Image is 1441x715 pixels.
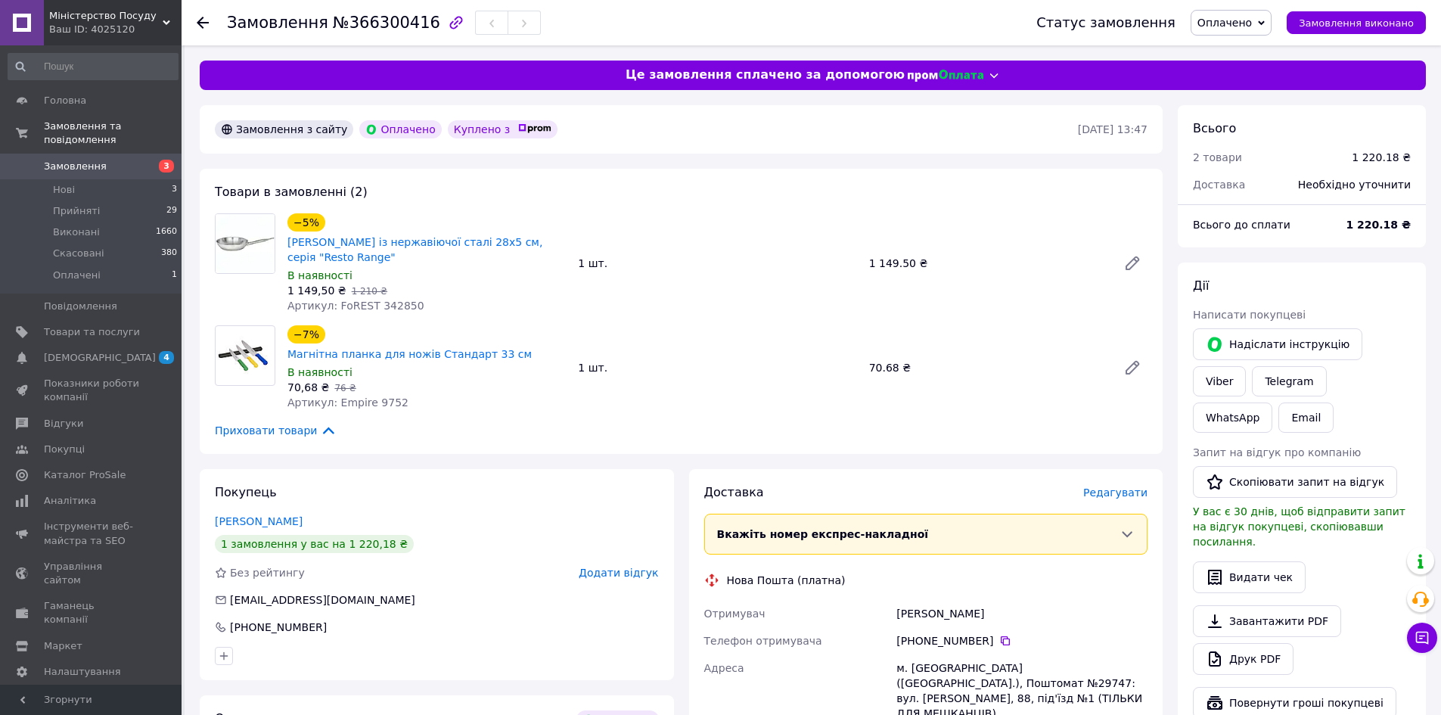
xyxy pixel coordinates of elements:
[44,599,140,626] span: Гаманець компанії
[1078,123,1148,135] time: [DATE] 13:47
[172,269,177,282] span: 1
[44,351,156,365] span: [DEMOGRAPHIC_DATA]
[287,213,325,232] div: −5%
[333,14,440,32] span: №366300416
[287,236,542,263] a: [PERSON_NAME] із нержавіючої сталі 28х5 см, серія "Resto Range"
[1197,17,1252,29] span: Оплачено
[1193,151,1242,163] span: 2 товари
[1193,446,1361,459] span: Запит на відгук про компанію
[704,608,766,620] span: Отримувач
[287,300,424,312] span: Артикул: FoREST 342850
[1299,17,1414,29] span: Замовлення виконано
[572,253,862,274] div: 1 шт.
[863,357,1111,378] div: 70.68 ₴
[227,14,328,32] span: Замовлення
[215,185,368,199] span: Товари в замовленні (2)
[159,160,174,173] span: 3
[287,396,408,409] span: Артикул: Empire 9752
[572,357,862,378] div: 1 шт.
[44,94,86,107] span: Головна
[287,269,352,281] span: В наявності
[1193,605,1341,637] a: Завантажити PDF
[197,15,209,30] div: Повернутися назад
[518,124,551,133] img: prom
[166,204,177,218] span: 29
[717,528,929,540] span: Вкажіть номер експрес-накладної
[53,269,101,282] span: Оплачені
[1083,487,1148,499] span: Редагувати
[44,443,85,456] span: Покупці
[1193,505,1405,548] span: У вас є 30 днів, щоб відправити запит на відгук покупцеві, скопіювавши посилання.
[352,286,387,297] span: 1 210 ₴
[287,348,532,360] a: Магнітна планка для ножів Стандарт 33 см
[334,383,356,393] span: 76 ₴
[448,120,558,138] div: Куплено з
[287,381,329,393] span: 70,68 ₴
[161,247,177,260] span: 380
[1193,643,1293,675] a: Друк PDF
[1117,248,1148,278] a: Редагувати
[230,567,305,579] span: Без рейтингу
[1289,168,1420,201] div: Необхідно уточнити
[44,468,126,482] span: Каталог ProSale
[1193,561,1306,593] button: Видати чек
[53,183,75,197] span: Нові
[215,120,353,138] div: Замовлення з сайту
[1352,150,1411,165] div: 1 220.18 ₴
[8,53,179,80] input: Пошук
[44,417,83,431] span: Відгуки
[1193,121,1236,135] span: Всього
[704,662,744,674] span: Адреса
[230,594,415,606] span: [EMAIL_ADDRESS][DOMAIN_NAME]
[863,253,1111,274] div: 1 149.50 ₴
[723,573,849,588] div: Нова Пошта (платна)
[53,247,104,260] span: Скасовані
[1193,278,1209,293] span: Дії
[287,284,346,297] span: 1 149,50 ₴
[44,325,140,339] span: Товари та послуги
[704,635,822,647] span: Телефон отримувача
[53,204,100,218] span: Прийняті
[1193,403,1272,433] a: WhatsApp
[228,620,328,635] div: [PHONE_NUMBER]
[49,9,163,23] span: Міністерство Посуду
[49,23,182,36] div: Ваш ID: 4025120
[1117,353,1148,383] a: Редагувати
[1346,219,1411,231] b: 1 220.18 ₴
[1193,366,1246,396] a: Viber
[1036,15,1175,30] div: Статус замовлення
[626,67,905,84] span: Це замовлення сплачено за допомогою
[704,485,764,499] span: Доставка
[1193,328,1362,360] button: Надіслати інструкцію
[215,535,414,553] div: 1 замовлення у вас на 1 220,18 ₴
[893,600,1151,627] div: [PERSON_NAME]
[359,120,441,138] div: Оплачено
[44,160,107,173] span: Замовлення
[1252,366,1326,396] a: Telegram
[1407,623,1437,653] button: Чат з покупцем
[44,120,182,147] span: Замовлення та повідомлення
[44,520,140,547] span: Інструменти веб-майстра та SEO
[53,225,100,239] span: Виконані
[1193,466,1397,498] button: Скопіювати запит на відгук
[1287,11,1426,34] button: Замовлення виконано
[156,225,177,239] span: 1660
[44,665,121,679] span: Налаштування
[215,422,337,439] span: Приховати товари
[172,183,177,197] span: 3
[44,494,96,508] span: Аналітика
[44,300,117,313] span: Повідомлення
[216,336,275,375] img: Магнітна планка для ножів Стандарт 33 см
[215,485,277,499] span: Покупець
[287,325,325,344] div: −7%
[579,567,658,579] span: Додати відгук
[287,366,352,378] span: В наявності
[1278,403,1334,433] button: Email
[44,639,82,653] span: Маркет
[44,377,140,404] span: Показники роботи компанії
[44,560,140,587] span: Управління сайтом
[896,633,1148,648] div: [PHONE_NUMBER]
[1193,179,1245,191] span: Доставка
[159,351,174,364] span: 4
[216,214,275,273] img: Сковорода із нержавіючої сталі 28х5 см, серія "Resto Range"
